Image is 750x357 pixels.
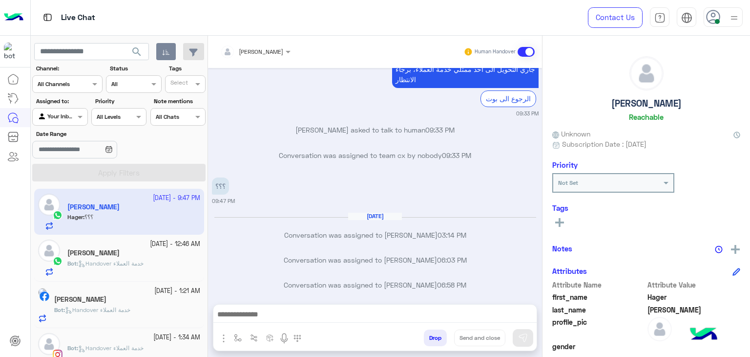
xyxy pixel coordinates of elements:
[78,344,144,352] span: Handover خدمة العملاء
[150,240,200,249] small: [DATE] - 12:46 AM
[53,256,62,266] img: WhatsApp
[728,12,740,24] img: profile
[246,330,262,346] button: Trigger scenario
[392,61,539,88] p: 2/10/2025, 9:33 PM
[588,7,643,28] a: Contact Us
[38,240,60,262] img: defaultAdmin.png
[54,306,65,313] b: :
[518,333,528,343] img: send message
[475,48,516,56] small: Human Handover
[715,245,723,253] img: notes
[212,255,539,265] p: Conversation was assigned to [PERSON_NAME]
[552,341,646,352] span: gender
[234,334,242,342] img: select flow
[552,305,646,315] span: last_name
[212,178,229,195] p: 2/10/2025, 9:47 PM
[54,295,106,304] h5: Ali Alzewidy
[95,97,146,106] label: Priority
[442,151,471,159] span: 09:33 PM
[250,334,258,342] img: Trigger scenario
[32,164,206,181] button: Apply Filters
[424,330,447,346] button: Drop
[36,97,86,106] label: Assigned to:
[230,330,246,346] button: select flow
[630,57,663,90] img: defaultAdmin.png
[647,292,741,302] span: Hager
[262,330,278,346] button: create order
[65,306,130,313] span: Handover خدمة العملاء
[278,333,290,344] img: send voice note
[154,287,200,296] small: [DATE] - 1:21 AM
[212,150,539,160] p: Conversation was assigned to team cx by nobody
[125,43,149,64] button: search
[552,160,578,169] h6: Priority
[67,260,77,267] span: Bot
[154,97,204,106] label: Note mentions
[67,260,78,267] b: :
[36,130,146,138] label: Date Range
[654,12,666,23] img: tab
[454,330,505,346] button: Send and close
[131,46,143,58] span: search
[552,292,646,302] span: first_name
[681,12,692,23] img: tab
[38,333,60,355] img: defaultAdmin.png
[110,64,160,73] label: Status
[647,305,741,315] span: Ahmed
[552,317,646,339] span: profile_pic
[78,260,144,267] span: Handover خدمة العملاء
[4,43,21,60] img: 1403182699927242
[552,129,590,139] span: Unknown
[687,318,721,352] img: hulul-logo.png
[218,333,229,344] img: send attachment
[629,112,664,121] h6: Reachable
[212,280,539,290] p: Conversation was assigned to [PERSON_NAME]
[437,231,466,239] span: 03:14 PM
[552,267,587,275] h6: Attributes
[558,179,578,186] b: Not Set
[552,203,740,212] h6: Tags
[36,64,102,73] label: Channel:
[647,280,741,290] span: Attribute Value
[61,11,95,24] p: Live Chat
[239,48,283,55] span: [PERSON_NAME]
[650,7,669,28] a: tab
[212,125,539,135] p: [PERSON_NAME] asked to talk to human
[40,291,49,301] img: Facebook
[67,249,120,257] h5: Amr Kamal
[552,280,646,290] span: Attribute Name
[67,344,78,352] b: :
[437,256,467,264] span: 06:03 PM
[54,306,63,313] span: Bot
[293,335,301,342] img: make a call
[611,98,682,109] h5: [PERSON_NAME]
[169,64,205,73] label: Tags
[562,139,646,149] span: Subscription Date : [DATE]
[212,230,539,240] p: Conversation was assigned to [PERSON_NAME]
[42,11,54,23] img: tab
[38,288,47,297] img: picture
[647,317,672,341] img: defaultAdmin.png
[67,344,77,352] span: Bot
[552,244,572,253] h6: Notes
[516,110,539,117] small: 09:33 PM
[153,333,200,342] small: [DATE] - 1:34 AM
[348,213,402,220] h6: [DATE]
[480,90,536,107] div: الرجوع الى بوت
[4,7,23,28] img: Logo
[266,334,274,342] img: create order
[437,281,466,289] span: 06:58 PM
[212,197,235,205] small: 09:47 PM
[647,341,741,352] span: null
[731,245,740,254] img: add
[169,78,188,89] div: Select
[425,126,455,134] span: 09:33 PM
